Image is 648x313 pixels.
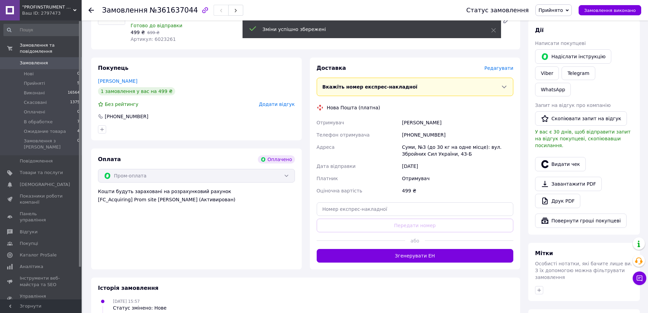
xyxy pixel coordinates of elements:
[98,285,159,291] span: Історія замовлення
[535,177,602,191] a: Завантажити PDF
[70,99,80,106] span: 1375
[20,211,63,223] span: Панель управління
[150,6,198,14] span: №361637044
[88,7,94,14] div: Повернутися назад
[20,252,56,258] span: Каталог ProSale
[317,65,346,71] span: Доставка
[535,250,553,256] span: Мітки
[20,193,63,205] span: Показники роботи компанії
[317,176,338,181] span: Платник
[317,202,514,216] input: Номер експрес-накладної
[20,60,48,66] span: Замовлення
[20,240,38,247] span: Покупці
[535,129,631,148] span: У вас є 30 днів, щоб відправити запит на відгук покупцеві, скопіювавши посилання.
[20,229,37,235] span: Відгуки
[401,141,515,160] div: Суми, №3 (до 30 кг на одне місце): вул. Збройних Сил України, 43-Б
[98,78,137,84] a: [PERSON_NAME]
[535,194,580,208] a: Друк PDF
[20,158,53,164] span: Повідомлення
[535,41,586,46] span: Написати покупцеві
[24,71,34,77] span: Нові
[77,119,80,125] span: 7
[98,188,295,203] div: Кошти будуть зараховані на розрахунковий рахунок
[77,80,80,87] span: 5
[102,6,148,14] span: Замовлення
[535,103,611,108] span: Запит на відгук про компанію
[77,71,80,77] span: 0
[20,293,63,306] span: Управління сайтом
[484,65,513,71] span: Редагувати
[22,4,73,10] span: "PROFINSTRUMENT UA"
[263,26,474,33] div: Зміни успішно збережені
[535,261,632,280] span: Особисті нотатки, які бачите лише ви. З їх допомогою можна фільтрувати замовлення
[317,132,370,138] span: Телефон отримувача
[535,27,544,33] span: Дії
[579,5,641,15] button: Замовлення виконано
[24,109,45,115] span: Оплачені
[24,80,45,87] span: Прийняті
[325,104,382,111] div: Нова Пошта (платна)
[401,160,515,172] div: [DATE]
[24,128,66,135] span: Ожидание товара
[104,113,149,120] div: [PHONE_NUMBER]
[20,275,63,287] span: Інструменти веб-майстра та SEO
[24,99,47,106] span: Скасовані
[22,10,82,16] div: Ваш ID: 2797473
[20,170,63,176] span: Товари та послуги
[113,304,167,311] div: Статус змінено: Нове
[584,8,636,13] span: Замовлення виконано
[535,83,571,96] a: WhatsApp
[535,214,627,228] button: Повернути гроші покупцеві
[98,156,121,162] span: Оплата
[68,90,80,96] span: 16564
[24,119,53,125] span: В обработке
[131,23,182,28] span: Готово до відправки
[322,84,418,90] span: Вкажіть номер експрес-накладної
[633,271,646,285] button: Чат з покупцем
[535,157,586,171] button: Видати чек
[259,101,295,107] span: Додати відгук
[535,111,627,126] button: Скопіювати запит на відгук
[258,155,295,163] div: Оплачено
[147,30,160,35] span: 699 ₴
[562,66,595,80] a: Telegram
[317,144,335,150] span: Адреса
[77,138,80,150] span: 0
[3,24,80,36] input: Пошук
[401,185,515,197] div: 499 ₴
[24,90,45,96] span: Виконані
[466,7,529,14] div: Статус замовлення
[131,30,145,35] span: 499 ₴
[98,87,175,95] div: 1 замовлення у вас на 499 ₴
[317,188,362,193] span: Оціночна вартість
[317,249,514,263] button: Згенерувати ЕН
[20,42,82,54] span: Замовлення та повідомлення
[113,299,140,304] span: [DATE] 15:57
[105,101,138,107] span: Без рейтингу
[98,196,295,203] div: [FC_Acquiring] Prom site [PERSON_NAME] (Активирован)
[538,7,563,13] span: Прийнято
[317,163,356,169] span: Дата відправки
[401,129,515,141] div: [PHONE_NUMBER]
[24,138,77,150] span: Замовлення з [PERSON_NAME]
[77,128,80,135] span: 4
[98,65,129,71] span: Покупець
[77,109,80,115] span: 0
[20,264,43,270] span: Аналітика
[401,116,515,129] div: [PERSON_NAME]
[20,182,70,188] span: [DEMOGRAPHIC_DATA]
[317,120,344,125] span: Отримувач
[535,49,611,64] button: Надіслати інструкцію
[401,172,515,185] div: Отримувач
[131,36,176,42] span: Артикул: 6023261
[535,66,559,80] a: Viber
[405,237,425,244] span: або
